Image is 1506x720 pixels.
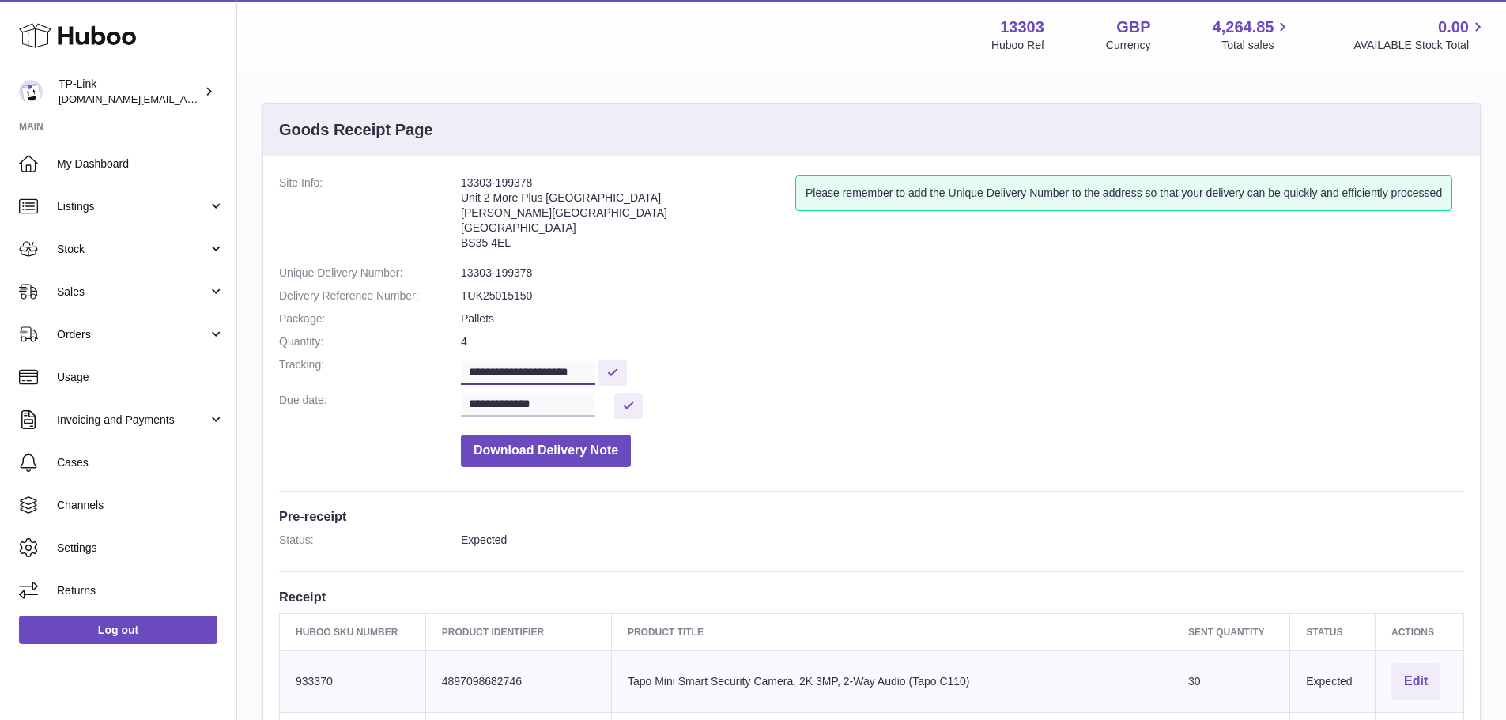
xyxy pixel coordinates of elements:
dt: Site Info: [279,175,461,258]
span: Total sales [1221,38,1292,53]
dt: Status: [279,533,461,548]
th: Sent Quantity [1172,613,1289,650]
img: purchase.uk@tp-link.com [19,80,43,104]
span: 0.00 [1438,17,1469,38]
th: Product title [611,613,1172,650]
h3: Goods Receipt Page [279,119,433,141]
span: Sales [57,285,208,300]
td: Expected [1290,650,1376,712]
dt: Package: [279,311,461,326]
span: Invoicing and Payments [57,413,208,428]
span: Listings [57,199,208,214]
td: 4897098682746 [425,650,611,712]
h3: Pre-receipt [279,507,1464,525]
span: AVAILABLE Stock Total [1353,38,1487,53]
strong: GBP [1116,17,1150,38]
dt: Unique Delivery Number: [279,266,461,281]
span: Usage [57,370,225,385]
dt: Delivery Reference Number: [279,288,461,303]
strong: 13303 [1000,17,1044,38]
dt: Quantity: [279,334,461,349]
span: [DOMAIN_NAME][EMAIL_ADDRESS][DOMAIN_NAME] [59,92,315,105]
address: 13303-199378 Unit 2 More Plus [GEOGRAPHIC_DATA] [PERSON_NAME][GEOGRAPHIC_DATA] [GEOGRAPHIC_DATA] ... [461,175,795,258]
dt: Tracking: [279,357,461,385]
button: Download Delivery Note [461,435,631,467]
dd: Expected [461,533,1464,548]
th: Status [1290,613,1376,650]
span: 4,264.85 [1213,17,1274,38]
span: Settings [57,541,225,556]
span: My Dashboard [57,156,225,172]
dt: Due date: [279,393,461,419]
dd: TUK25015150 [461,288,1464,303]
span: Cases [57,455,225,470]
div: Currency [1106,38,1151,53]
td: Tapo Mini Smart Security Camera, 2K 3MP, 2-Way Audio (Tapo C110) [611,650,1172,712]
span: Stock [57,242,208,257]
a: 0.00 AVAILABLE Stock Total [1353,17,1487,53]
td: 933370 [280,650,426,712]
h3: Receipt [279,588,1464,605]
span: Returns [57,583,225,598]
div: Please remember to add the Unique Delivery Number to the address so that your delivery can be qui... [795,175,1452,211]
span: Channels [57,498,225,513]
th: Huboo SKU Number [280,613,426,650]
th: Actions [1376,613,1464,650]
dd: Pallets [461,311,1464,326]
div: Huboo Ref [991,38,1044,53]
th: Product Identifier [425,613,611,650]
button: Edit [1391,663,1440,700]
div: TP-Link [59,77,201,107]
dd: 4 [461,334,1464,349]
td: 30 [1172,650,1289,712]
dd: 13303-199378 [461,266,1464,281]
a: Log out [19,616,217,644]
span: Orders [57,327,208,342]
a: 4,264.85 Total sales [1213,17,1293,53]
